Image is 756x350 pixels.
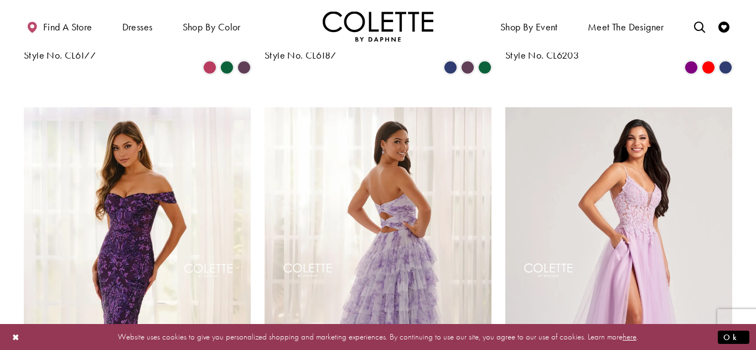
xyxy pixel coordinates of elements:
[498,11,561,41] span: Shop By Event
[444,61,457,74] i: Navy Blue
[265,49,336,61] span: Style No. CL6187
[719,61,732,74] i: Navy Blue
[180,11,244,41] span: Shop by color
[7,327,25,347] button: Close Dialog
[478,61,491,74] i: Hunter Green
[24,11,95,41] a: Find a store
[691,11,708,41] a: Toggle search
[716,11,732,41] a: Check Wishlist
[80,330,676,344] p: Website uses cookies to give you personalized shopping and marketing experiences. By continuing t...
[623,331,636,342] a: here
[323,11,433,41] img: Colette by Daphne
[702,61,715,74] i: Red
[323,11,433,41] a: Visit Home Page
[24,49,96,61] span: Style No. CL6177
[203,61,216,74] i: Berry
[183,22,241,33] span: Shop by color
[220,61,234,74] i: Hunter Green
[585,11,667,41] a: Meet the designer
[461,61,474,74] i: Plum
[718,330,749,344] button: Submit Dialog
[505,49,579,61] span: Style No. CL6203
[43,22,92,33] span: Find a store
[237,61,251,74] i: Plum
[500,22,558,33] span: Shop By Event
[120,11,156,41] span: Dresses
[685,61,698,74] i: Purple
[588,22,664,33] span: Meet the designer
[122,22,153,33] span: Dresses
